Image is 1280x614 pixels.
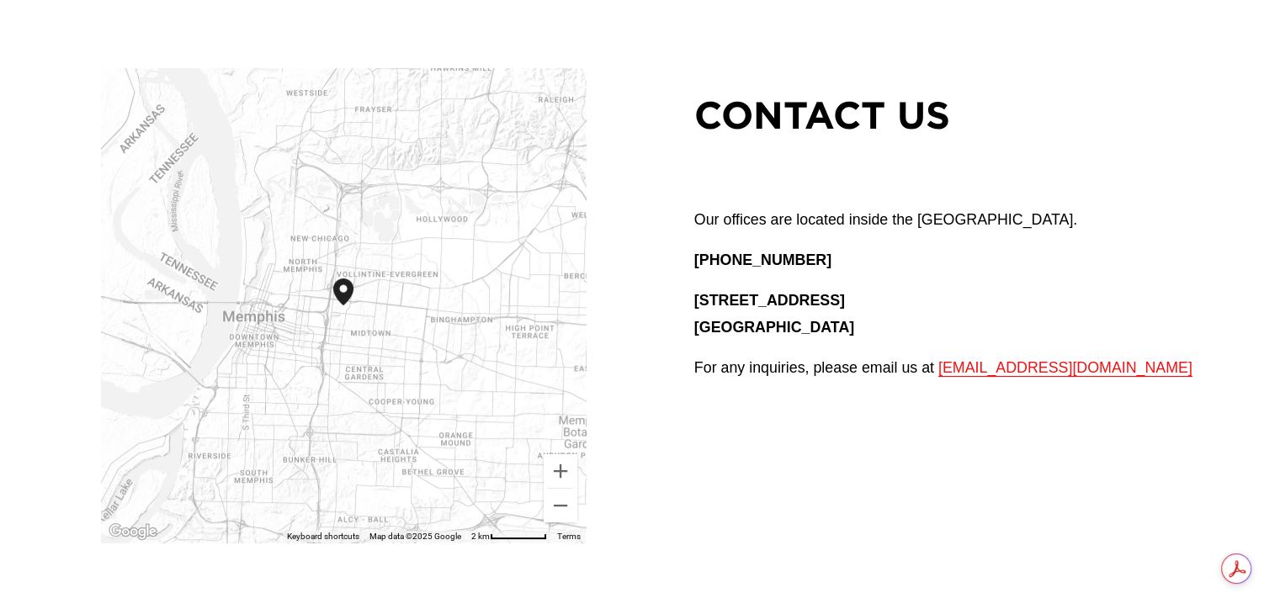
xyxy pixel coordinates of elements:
strong: [STREET_ADDRESS] [694,292,845,309]
button: Zoom out [544,489,577,522]
button: Keyboard shortcuts [287,531,359,543]
div: City Leadership 1350 Concourse Avenue Memphis, TN, 38104, United States [327,272,380,339]
a: Open this area in Google Maps (opens a new window) [105,521,161,543]
button: Zoom in [544,454,577,488]
span: Map data ©2025 Google [369,532,461,541]
strong: [GEOGRAPHIC_DATA] [694,319,854,336]
a: Terms [557,532,581,541]
strong: [PHONE_NUMBER] [694,251,831,268]
span: 2 km [471,532,490,541]
p: Our offices are located inside the [GEOGRAPHIC_DATA]. [694,206,1229,233]
h2: CONTACT US [694,90,1229,140]
p: For any inquiries, please email us at [694,354,1229,381]
button: Map Scale: 2 km per 64 pixels [466,531,552,543]
img: Google [105,521,161,543]
a: [EMAIL_ADDRESS][DOMAIN_NAME] [938,359,1192,376]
